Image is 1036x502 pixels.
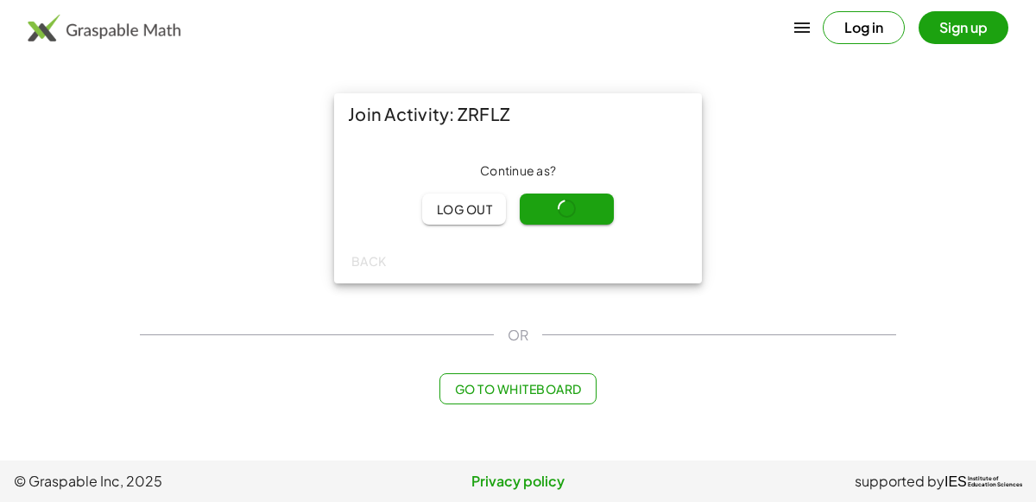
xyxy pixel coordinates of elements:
button: Sign up [919,11,1008,44]
button: Go to Whiteboard [439,373,596,404]
span: Go to Whiteboard [454,381,581,397]
button: Log out [422,194,506,225]
span: IES [944,473,967,490]
a: IESInstitute ofEducation Sciences [944,471,1022,492]
span: Log out [436,201,492,217]
span: © Graspable Inc, 2025 [14,471,350,492]
span: supported by [855,471,944,492]
a: Privacy policy [350,471,685,492]
div: Join Activity: ZRFLZ [334,93,702,135]
span: Institute of Education Sciences [968,476,1022,488]
button: Log in [823,11,905,44]
div: Continue as ? [348,162,688,180]
span: OR [508,325,528,346]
